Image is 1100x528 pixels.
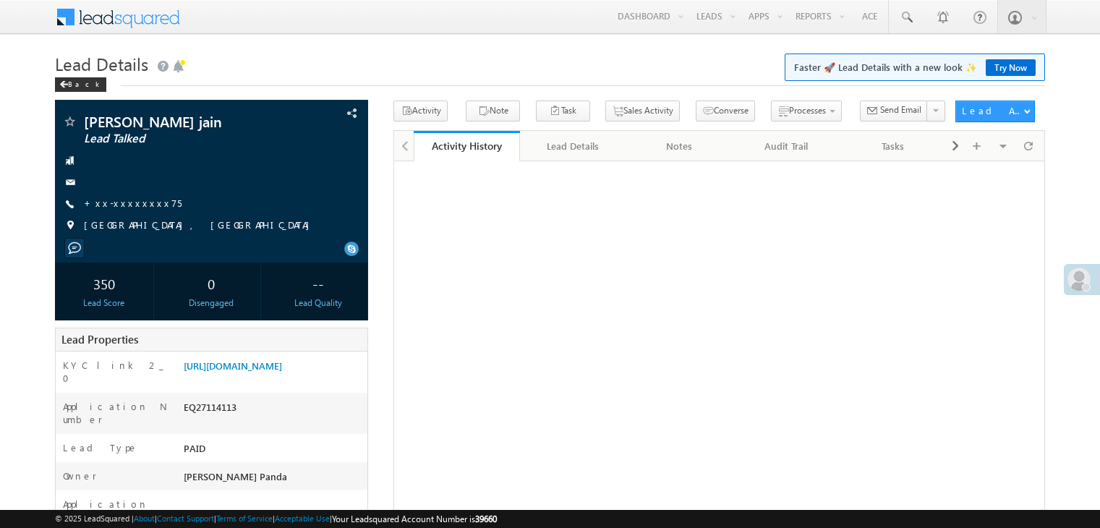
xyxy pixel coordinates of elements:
div: -- [273,270,364,297]
span: [PERSON_NAME] Panda [184,470,287,482]
a: [URL][DOMAIN_NAME] [184,359,282,372]
div: Lead Details [532,137,613,155]
button: Sales Activity [605,101,680,122]
span: Processes [789,105,826,116]
div: Lead Score [59,297,150,310]
span: [GEOGRAPHIC_DATA], [GEOGRAPHIC_DATA] [84,218,317,233]
label: Lead Type [63,441,138,454]
button: Note [466,101,520,122]
button: Processes [771,101,842,122]
span: Lead Talked [84,132,278,146]
label: Owner [63,469,97,482]
span: [PERSON_NAME] jain [84,114,278,129]
button: Send Email [860,101,928,122]
span: Lead Details [55,52,148,75]
div: Tasks [852,137,934,155]
div: Disengaged [166,297,257,310]
label: KYC link 2_0 [63,359,169,385]
a: Terms of Service [216,514,273,523]
button: Lead Actions [955,101,1035,122]
a: Back [55,77,114,89]
div: EQ27114113 [180,400,367,420]
button: Task [536,101,590,122]
label: Application Status [63,498,169,524]
span: 39660 [475,514,497,524]
label: Application Number [63,400,169,426]
a: About [134,514,155,523]
a: Try Now [986,59,1036,76]
div: Notes [639,137,720,155]
span: Your Leadsquared Account Number is [332,514,497,524]
div: 0 [166,270,257,297]
div: Lead Actions [962,104,1023,117]
span: Send Email [880,103,921,116]
span: Faster 🚀 Lead Details with a new look ✨ [794,60,1036,74]
div: Activity History [425,139,509,153]
div: PAID [180,441,367,461]
div: Back [55,77,106,92]
a: +xx-xxxxxxxx75 [84,197,182,209]
a: Activity History [414,131,520,161]
button: Converse [696,101,755,122]
button: Activity [393,101,448,122]
a: Lead Details [520,131,626,161]
a: Audit Trail [733,131,840,161]
div: Audit Trail [745,137,827,155]
a: Contact Support [157,514,214,523]
div: 350 [59,270,150,297]
div: Lead Quality [273,297,364,310]
a: Acceptable Use [275,514,330,523]
a: Tasks [840,131,947,161]
a: Notes [627,131,733,161]
span: © 2025 LeadSquared | | | | | [55,512,497,526]
span: Lead Properties [61,332,138,346]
